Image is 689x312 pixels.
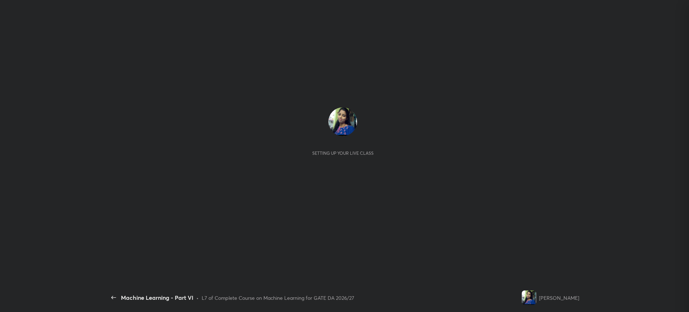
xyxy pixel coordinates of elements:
[202,294,354,302] div: L7 of Complete Course on Machine Learning for GATE DA 2026/27
[522,290,536,305] img: 687005c0829143fea9909265324df1f4.png
[196,294,199,302] div: •
[539,294,579,302] div: [PERSON_NAME]
[328,107,357,136] img: 687005c0829143fea9909265324df1f4.png
[121,293,193,302] div: Machine Learning - Part VI
[312,150,374,156] div: Setting up your live class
